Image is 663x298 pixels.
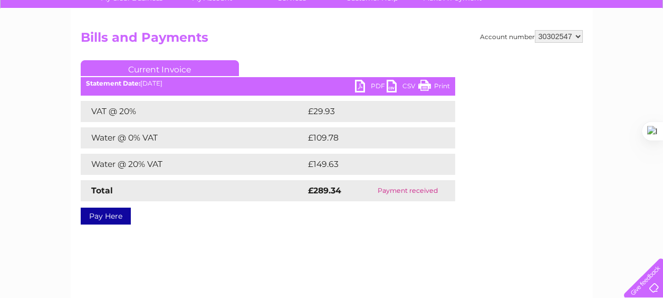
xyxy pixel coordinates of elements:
[81,208,131,225] a: Pay Here
[305,127,436,148] td: £109.78
[628,45,653,53] a: Log out
[361,180,455,201] td: Payment received
[305,154,436,175] td: £149.63
[91,185,113,195] strong: Total
[477,45,497,53] a: Water
[81,127,305,148] td: Water @ 0% VAT
[355,80,387,95] a: PDF
[81,60,239,76] a: Current Invoice
[81,30,583,50] h2: Bills and Payments
[308,185,341,195] strong: £289.34
[504,45,527,53] a: Energy
[387,80,418,95] a: CSV
[418,80,450,95] a: Print
[81,80,455,87] div: [DATE]
[480,30,583,43] div: Account number
[86,79,140,87] b: Statement Date:
[593,45,619,53] a: Contact
[81,154,305,175] td: Water @ 20% VAT
[23,27,77,60] img: logo.png
[571,45,587,53] a: Blog
[464,5,537,18] a: 0333 014 3131
[81,101,305,122] td: VAT @ 20%
[305,101,434,122] td: £29.93
[83,6,581,51] div: Clear Business is a trading name of Verastar Limited (registered in [GEOGRAPHIC_DATA] No. 3667643...
[533,45,565,53] a: Telecoms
